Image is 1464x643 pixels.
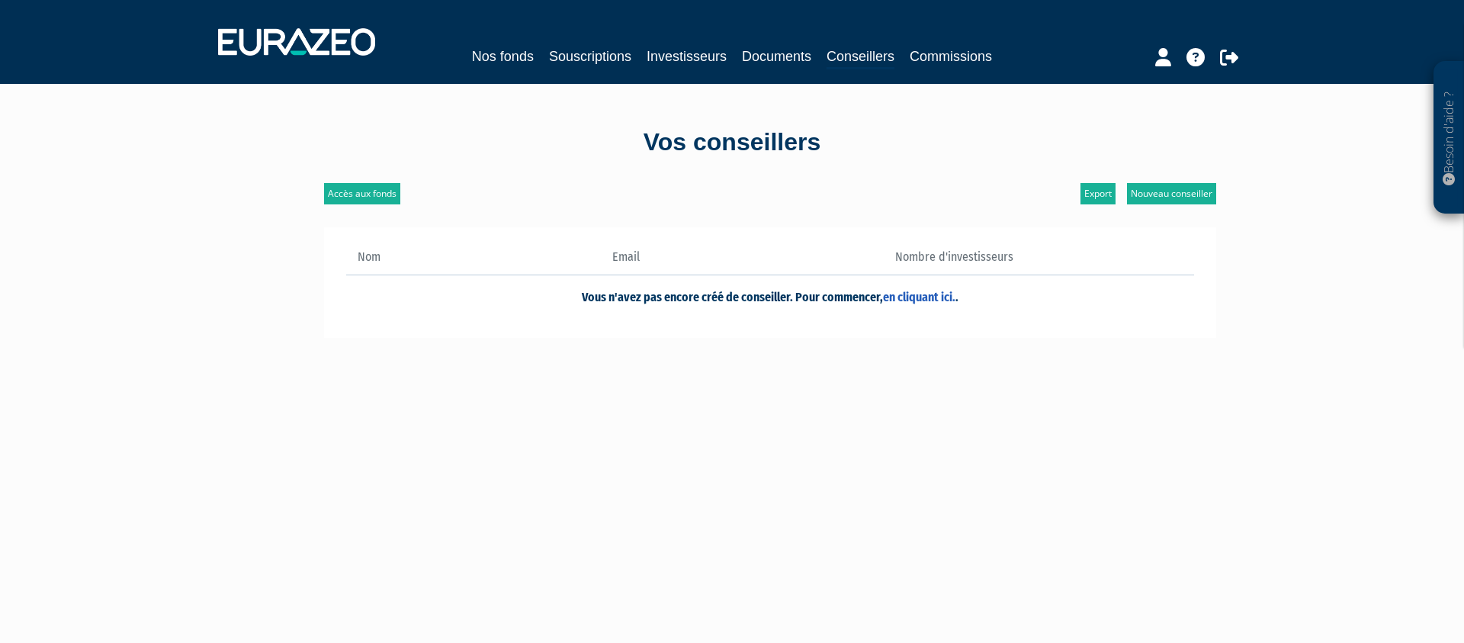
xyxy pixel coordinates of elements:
[601,249,770,275] th: Email
[472,46,534,67] a: Nos fonds
[297,125,1167,160] div: Vos conseillers
[1440,69,1458,207] p: Besoin d'aide ?
[324,183,400,204] a: Accès aux fonds
[647,46,727,67] a: Investisseurs
[910,46,992,67] a: Commissions
[218,28,375,56] img: 1732889491-logotype_eurazeo_blanc_rvb.png
[883,290,955,304] a: en cliquant ici.
[1127,183,1216,204] a: Nouveau conseiller
[346,249,601,275] th: Nom
[770,249,1025,275] th: Nombre d'investisseurs
[1080,183,1116,204] a: Export
[742,46,811,67] a: Documents
[549,46,631,67] a: Souscriptions
[346,275,1194,317] td: Vous n'avez pas encore créé de conseiller. Pour commencer, .
[827,46,894,69] a: Conseillers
